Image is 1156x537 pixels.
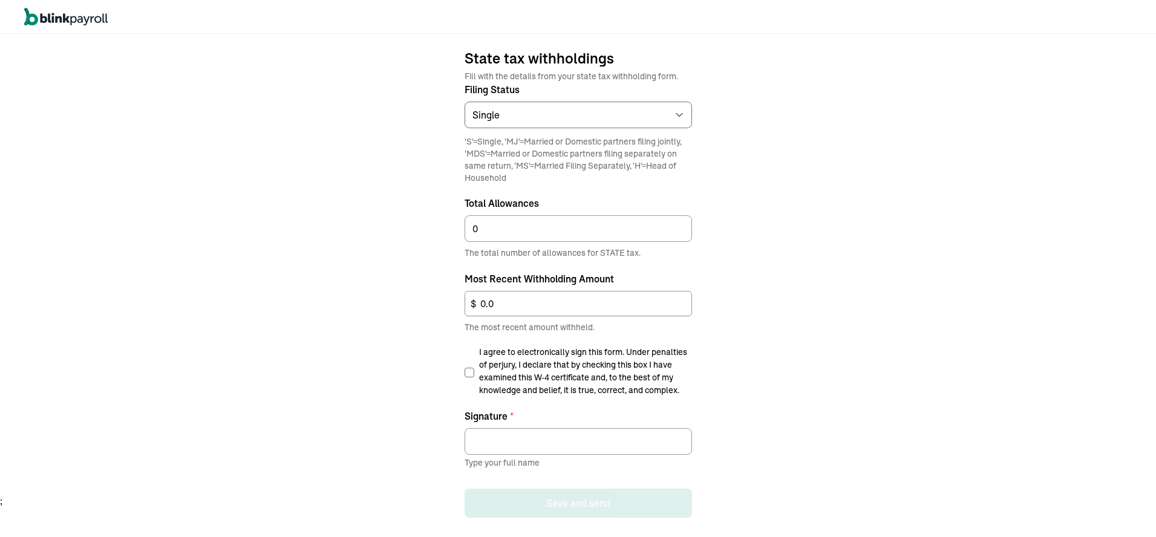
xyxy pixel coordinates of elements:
button: Save and send [465,489,692,518]
input: Signature [465,428,692,455]
span: $ [471,296,476,311]
span: The most recent amount withheld. [465,321,692,334]
input: Total Allowances [465,215,692,242]
input: 0.00 [465,291,692,316]
span: I agree to electronically sign this form. Under penalties of perjury, I declare that by checking ... [479,346,692,397]
span: The total number of allowances for STATE tax. [465,247,692,259]
label: Signature [465,409,692,423]
iframe: Chat Widget [949,406,1156,537]
label: Total Allowances [465,196,692,210]
span: Type your full name [465,457,540,468]
span: 'S'=Single, 'MJ'=Married or Domestic partners filing jointly, 'MDS'=Married or Domestic partners ... [465,135,692,184]
span: State tax withholdings [465,48,692,68]
label: Filing Status [465,82,692,97]
span: Fill with the details from your state tax withholding form. [465,70,692,82]
input: I agree to electronically sign this form. Under penalties of perjury, I declare that by checking ... [465,368,474,377]
label: Most Recent Withholding Amount [465,272,692,286]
